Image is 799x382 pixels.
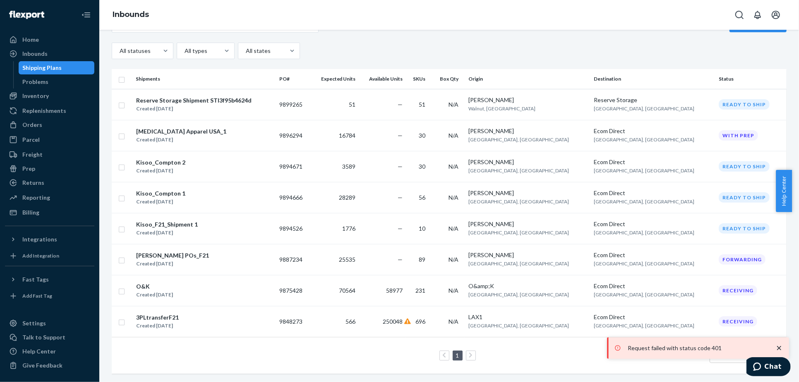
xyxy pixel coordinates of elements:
div: [PERSON_NAME] [468,127,587,135]
div: Ecom Direct [594,220,712,228]
span: 28289 [339,194,356,201]
span: [GEOGRAPHIC_DATA], [GEOGRAPHIC_DATA] [594,198,694,205]
div: Returns [22,179,44,187]
span: 3589 [343,163,356,170]
div: O&amp;K [468,282,587,290]
div: Created [DATE] [136,229,198,237]
div: Created [DATE] [136,167,185,175]
div: Problems [23,78,49,86]
th: Available Units [359,69,406,89]
div: Kisoo_F21_Shipment 1 [136,220,198,229]
div: Inventory [22,92,49,100]
a: Replenishments [5,104,94,117]
div: Integrations [22,235,57,244]
div: Give Feedback [22,361,62,370]
button: Talk to Support [5,331,94,344]
span: N/A [449,318,458,325]
button: Close Navigation [78,7,94,23]
span: [GEOGRAPHIC_DATA], [GEOGRAPHIC_DATA] [594,260,694,267]
span: [GEOGRAPHIC_DATA], [GEOGRAPHIC_DATA] [468,260,569,267]
button: Open account menu [768,7,784,23]
th: Destination [590,69,715,89]
span: 70564 [339,287,356,294]
span: 30 [419,132,425,139]
span: N/A [449,163,458,170]
div: Help Center [22,347,56,356]
span: 25535 [339,256,356,263]
span: [GEOGRAPHIC_DATA], [GEOGRAPHIC_DATA] [594,167,694,174]
span: N/A [449,225,458,232]
a: Freight [5,148,94,161]
span: — [398,225,403,232]
div: Ecom Direct [594,313,712,321]
a: Help Center [5,345,94,358]
button: Open Search Box [731,7,748,23]
div: Orders [22,121,42,129]
span: [GEOGRAPHIC_DATA], [GEOGRAPHIC_DATA] [594,136,694,143]
button: Integrations [5,233,94,246]
a: Shipping Plans [19,61,95,74]
button: Open notifications [749,7,766,23]
div: Freight [22,150,43,159]
span: N/A [449,256,458,263]
span: [GEOGRAPHIC_DATA], [GEOGRAPHIC_DATA] [468,167,569,174]
div: Ready to ship [719,161,770,172]
span: 51 [419,101,425,108]
div: Ecom Direct [594,282,712,290]
div: Shipping Plans [23,64,62,72]
span: 89 [419,256,425,263]
span: [GEOGRAPHIC_DATA], [GEOGRAPHIC_DATA] [594,229,694,236]
th: Box Qty [432,69,465,89]
button: Fast Tags [5,273,94,286]
div: O&K [136,282,173,291]
div: Replenishments [22,107,66,115]
span: 1776 [343,225,356,232]
span: — [398,256,403,263]
span: N/A [449,132,458,139]
span: Help Center [776,170,792,212]
div: Ready to ship [719,192,770,203]
div: LAX1 [468,313,587,321]
span: 566 [346,318,356,325]
div: Ecom Direct [594,158,712,166]
a: Home [5,33,94,46]
div: With prep [719,130,758,141]
td: 9896294 [276,120,311,151]
a: Settings [5,317,94,330]
span: 51 [349,101,356,108]
div: Reserve Storage Shipment STI3f95b4624d [136,96,252,105]
a: Prep [5,162,94,175]
span: 30 [419,163,425,170]
div: Kisoo_Compton 1 [136,189,185,198]
div: Receiving [719,285,757,296]
span: [GEOGRAPHIC_DATA], [GEOGRAPHIC_DATA] [468,322,569,329]
div: [PERSON_NAME] [468,189,587,197]
span: [GEOGRAPHIC_DATA], [GEOGRAPHIC_DATA] [468,198,569,205]
span: 58977 [386,287,403,294]
span: [GEOGRAPHIC_DATA], [GEOGRAPHIC_DATA] [468,136,569,143]
div: Created [DATE] [136,105,252,113]
div: Kisoo_Compton 2 [136,158,185,167]
span: Walnut, [GEOGRAPHIC_DATA] [468,105,535,112]
span: — [398,101,403,108]
div: Receiving [719,316,757,327]
div: Ecom Direct [594,189,712,197]
p: Request failed with status code 401 [628,344,767,352]
input: All states [245,47,246,55]
div: [PERSON_NAME] [468,96,587,104]
div: Ecom Direct [594,251,712,259]
img: Flexport logo [9,11,44,19]
div: Created [DATE] [136,136,226,144]
a: Billing [5,206,94,219]
span: 250048 [383,318,403,325]
div: Ready to ship [719,99,770,110]
span: [GEOGRAPHIC_DATA], [GEOGRAPHIC_DATA] [594,291,694,298]
span: — [398,132,403,139]
th: SKUs [406,69,432,89]
div: Ecom Direct [594,127,712,135]
span: — [398,194,403,201]
div: [MEDICAL_DATA] Apparel USA_1 [136,127,226,136]
a: Add Fast Tag [5,289,94,303]
a: Orders [5,118,94,131]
